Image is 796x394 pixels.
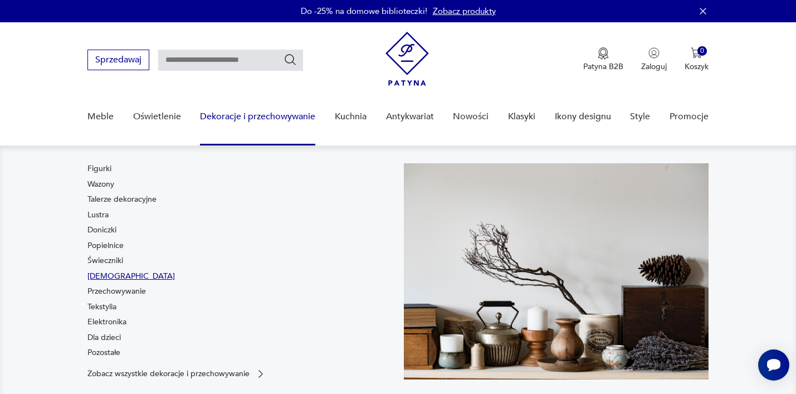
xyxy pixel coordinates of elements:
img: Ikonka użytkownika [648,47,660,59]
a: Ikona medaluPatyna B2B [583,47,623,72]
a: Kuchnia [335,95,367,138]
a: Oświetlenie [133,95,181,138]
button: 0Koszyk [685,47,709,72]
a: Świeczniki [87,255,123,266]
a: Meble [87,95,114,138]
a: Tekstylia [87,301,116,313]
a: Klasyki [508,95,535,138]
div: 0 [697,46,707,56]
a: Ikony designu [555,95,611,138]
button: Zaloguj [641,47,667,72]
a: Nowości [453,95,489,138]
p: Do -25% na domowe biblioteczki! [301,6,427,17]
button: Patyna B2B [583,47,623,72]
p: Zobacz wszystkie dekoracje i przechowywanie [87,370,250,377]
a: Przechowywanie [87,286,146,297]
a: Talerze dekoracyjne [87,194,157,205]
a: Doniczki [87,225,116,236]
img: Ikona medalu [598,47,609,60]
a: Dekoracje i przechowywanie [200,95,315,138]
img: Patyna - sklep z meblami i dekoracjami vintage [385,32,429,86]
button: Szukaj [284,53,297,66]
a: Popielnice [87,240,124,251]
a: [DEMOGRAPHIC_DATA] [87,271,175,282]
iframe: Smartsupp widget button [758,349,789,381]
a: Elektronika [87,317,126,328]
a: Antykwariat [386,95,434,138]
a: Dla dzieci [87,332,121,343]
a: Zobacz produkty [433,6,496,17]
p: Koszyk [685,61,709,72]
img: cfa44e985ea346226f89ee8969f25989.jpg [404,163,709,380]
img: Ikona koszyka [691,47,702,59]
a: Zobacz wszystkie dekoracje i przechowywanie [87,368,266,380]
a: Promocje [670,95,709,138]
a: Lustra [87,210,109,221]
a: Figurki [87,163,111,174]
a: Sprzedawaj [87,57,149,65]
p: Patyna B2B [583,61,623,72]
a: Pozostałe [87,347,120,358]
button: Sprzedawaj [87,50,149,70]
p: Zaloguj [641,61,667,72]
a: Style [630,95,650,138]
a: Wazony [87,179,114,190]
